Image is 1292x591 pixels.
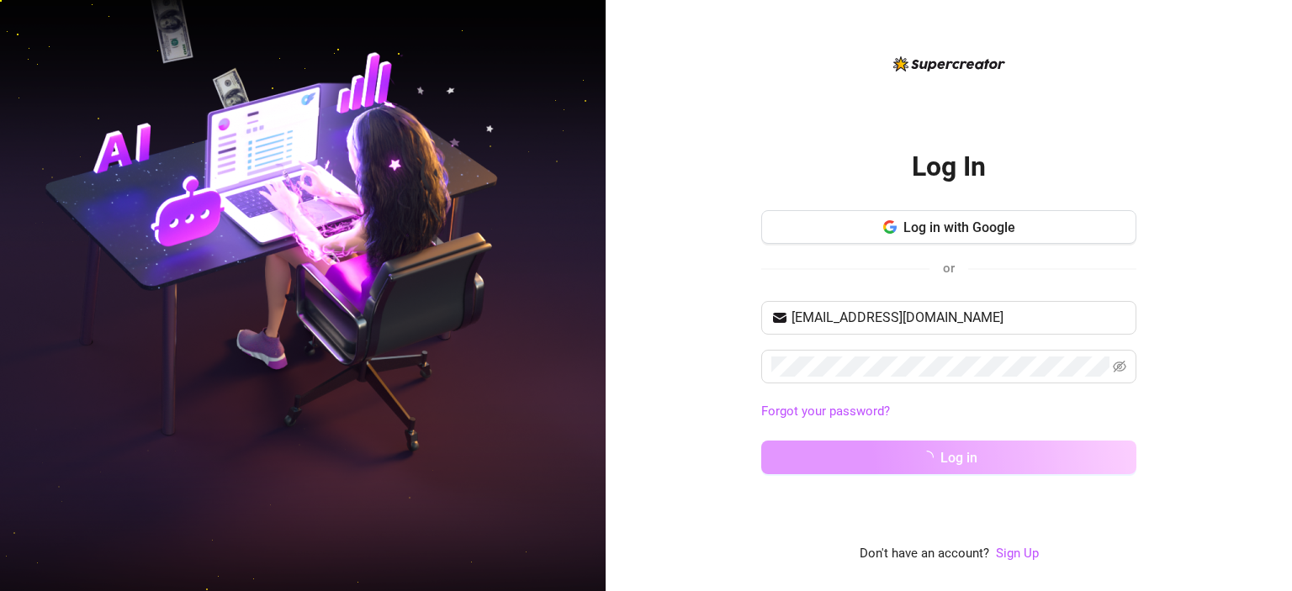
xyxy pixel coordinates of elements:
button: Log in [761,441,1136,474]
a: Sign Up [996,546,1039,561]
input: Your email [792,308,1126,328]
span: Don't have an account? [860,544,989,564]
span: Log in [940,450,977,466]
h2: Log In [912,150,986,184]
a: Forgot your password? [761,402,1136,422]
a: Sign Up [996,544,1039,564]
a: Forgot your password? [761,404,890,419]
button: Log in with Google [761,210,1136,244]
span: loading [919,448,935,465]
span: or [943,261,955,276]
span: Log in with Google [903,219,1015,235]
img: logo-BBDzfeDw.svg [893,56,1005,71]
span: eye-invisible [1113,360,1126,373]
